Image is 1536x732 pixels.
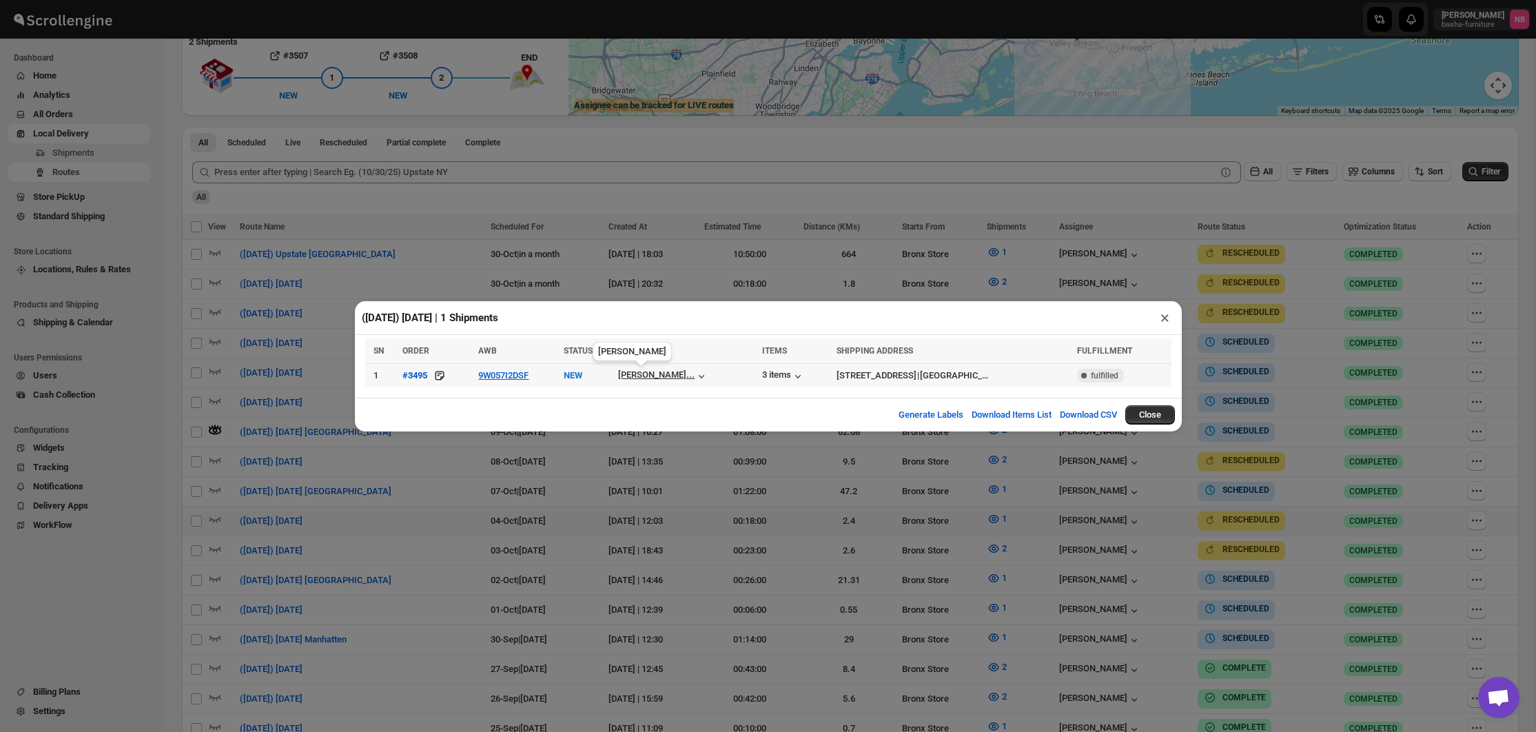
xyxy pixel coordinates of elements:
[837,369,917,383] div: [STREET_ADDRESS]
[762,346,787,356] span: ITEMS
[618,369,695,380] div: [PERSON_NAME]...
[373,346,384,356] span: SN
[1052,401,1125,429] button: Download CSV
[478,346,497,356] span: AWB
[890,401,972,429] button: Generate Labels
[478,370,529,380] button: 9W057I2DSF
[564,370,582,380] span: NEW
[762,369,805,383] button: 3 items
[837,346,913,356] span: SHIPPING ADDRESS
[1155,308,1175,327] button: ×
[618,369,708,383] button: [PERSON_NAME]...
[920,369,993,383] div: [GEOGRAPHIC_DATA]
[1091,370,1118,381] span: fulfilled
[963,401,1060,429] button: Download Items List
[837,369,1069,383] div: |
[1478,677,1519,718] div: Open chat
[618,346,662,356] span: CUSTOMER
[402,346,429,356] span: ORDER
[365,363,398,387] td: 1
[402,370,427,380] div: #3495
[564,346,593,356] span: STATUS
[402,369,427,383] button: #3495
[362,311,498,325] h2: ([DATE]) [DATE] | 1 Shipments
[1125,405,1175,425] button: Close
[1077,346,1132,356] span: FULFILLMENT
